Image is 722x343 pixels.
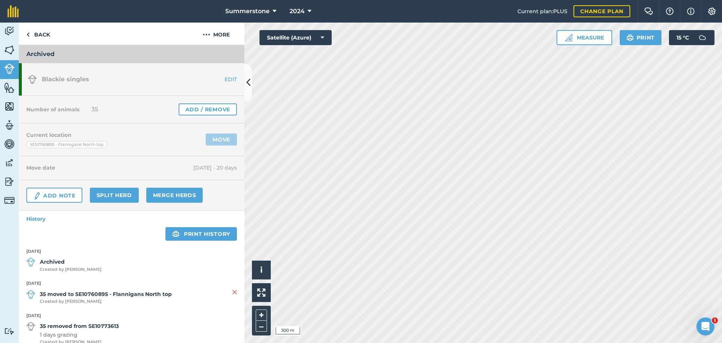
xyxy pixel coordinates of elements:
[26,258,35,267] img: svg+xml;base64,PD94bWwgdmVyc2lvbj0iMS4wIiBlbmNvZGluZz0idXRmLTgiPz4KPCEtLSBHZW5lcmF0b3I6IEFkb2JlIE...
[256,310,267,321] button: +
[565,34,572,41] img: Ruler icon
[573,5,630,17] a: Change plan
[4,64,15,74] img: svg+xml;base64,PD94bWwgdmVyc2lvbj0iMS4wIiBlbmNvZGluZz0idXRmLTgiPz4KPCEtLSBHZW5lcmF0b3I6IEFkb2JlIE...
[4,44,15,56] img: svg+xml;base64,PHN2ZyB4bWxucz0iaHR0cDovL3d3dy53My5vcmcvMjAwMC9zdmciIHdpZHRoPSI1NiIgaGVpZ2h0PSI2MC...
[179,103,237,115] a: Add / Remove
[256,321,267,332] button: –
[19,23,58,45] a: Back
[557,30,612,45] button: Measure
[4,120,15,131] img: svg+xml;base64,PD94bWwgdmVyc2lvbj0iMS4wIiBlbmNvZGluZz0idXRmLTgiPz4KPCEtLSBHZW5lcmF0b3I6IEFkb2JlIE...
[26,141,107,149] div: SE10760895 - Flannigans North top
[26,30,30,39] img: svg+xml;base64,PHN2ZyB4bWxucz0iaHR0cDovL3d3dy53My5vcmcvMjAwMC9zdmciIHdpZHRoPSI5IiBoZWlnaHQ9IjI0Ii...
[26,248,237,255] strong: [DATE]
[8,5,19,17] img: fieldmargin Logo
[696,317,714,335] iframe: Intercom live chat
[257,288,265,297] img: Four arrows, one pointing top left, one top right, one bottom right and the last bottom left
[290,7,305,16] span: 2024
[197,76,244,83] a: EDIT
[4,195,15,206] img: svg+xml;base64,PD94bWwgdmVyc2lvbj0iMS4wIiBlbmNvZGluZz0idXRmLTgiPz4KPCEtLSBHZW5lcmF0b3I6IEFkb2JlIE...
[26,280,237,287] strong: [DATE]
[712,317,718,323] span: 1
[26,164,193,172] h4: Move date
[206,134,237,146] a: Move
[146,188,203,203] a: Merge Herds
[28,75,37,84] img: svg+xml;base64,PD94bWwgdmVyc2lvbj0iMS4wIiBlbmNvZGluZz0idXRmLTgiPz4KPCEtLSBHZW5lcmF0b3I6IEFkb2JlIE...
[26,131,71,139] h4: Current location
[90,188,139,203] a: Split herd
[4,176,15,187] img: svg+xml;base64,PD94bWwgdmVyc2lvbj0iMS4wIiBlbmNvZGluZz0idXRmLTgiPz4KPCEtLSBHZW5lcmF0b3I6IEFkb2JlIE...
[4,26,15,37] img: svg+xml;base64,PD94bWwgdmVyc2lvbj0iMS4wIiBlbmNvZGluZz0idXRmLTgiPz4KPCEtLSBHZW5lcmF0b3I6IEFkb2JlIE...
[4,82,15,93] img: svg+xml;base64,PHN2ZyB4bWxucz0iaHR0cDovL3d3dy53My5vcmcvMjAwMC9zdmciIHdpZHRoPSI1NiIgaGVpZ2h0PSI2MC...
[91,105,98,114] span: 35
[665,8,674,15] img: A question mark icon
[626,33,634,42] img: svg+xml;base64,PHN2ZyB4bWxucz0iaHR0cDovL3d3dy53My5vcmcvMjAwMC9zdmciIHdpZHRoPSIxOSIgaGVpZ2h0PSIyNC...
[40,258,102,266] strong: Archived
[40,298,172,305] span: Created by [PERSON_NAME]
[687,7,695,16] img: svg+xml;base64,PHN2ZyB4bWxucz0iaHR0cDovL3d3dy53My5vcmcvMjAwMC9zdmciIHdpZHRoPSIxNyIgaGVpZ2h0PSIxNy...
[188,23,244,45] button: More
[26,322,35,331] img: svg+xml;base64,PD94bWwgdmVyc2lvbj0iMS4wIiBlbmNvZGluZz0idXRmLTgiPz4KPCEtLSBHZW5lcmF0b3I6IEFkb2JlIE...
[42,76,89,83] span: Blackie singles
[232,288,237,297] img: svg+xml;base64,PHN2ZyB4bWxucz0iaHR0cDovL3d3dy53My5vcmcvMjAwMC9zdmciIHdpZHRoPSIyMiIgaGVpZ2h0PSIzMC...
[260,265,262,275] span: i
[193,164,237,172] span: [DATE] - 20 days
[26,105,79,114] h4: Number of animals
[517,7,567,15] span: Current plan : PLUS
[676,30,689,45] span: 15 ° C
[172,229,179,238] img: svg+xml;base64,PHN2ZyB4bWxucz0iaHR0cDovL3d3dy53My5vcmcvMjAwMC9zdmciIHdpZHRoPSIxOSIgaGVpZ2h0PSIyNC...
[40,290,172,298] strong: 35 moved to SE10760895 - Flannigans North top
[4,157,15,168] img: svg+xml;base64,PD94bWwgdmVyc2lvbj0iMS4wIiBlbmNvZGluZz0idXRmLTgiPz4KPCEtLSBHZW5lcmF0b3I6IEFkb2JlIE...
[40,331,119,339] span: 1 days grazing
[4,138,15,150] img: svg+xml;base64,PD94bWwgdmVyc2lvbj0iMS4wIiBlbmNvZGluZz0idXRmLTgiPz4KPCEtLSBHZW5lcmF0b3I6IEFkb2JlIE...
[259,30,332,45] button: Satellite (Azure)
[203,30,210,39] img: svg+xml;base64,PHN2ZyB4bWxucz0iaHR0cDovL3d3dy53My5vcmcvMjAwMC9zdmciIHdpZHRoPSIyMCIgaGVpZ2h0PSIyNC...
[40,322,119,330] strong: 35 removed from SE10773613
[165,227,237,241] a: Print history
[33,191,41,200] img: svg+xml;base64,PD94bWwgdmVyc2lvbj0iMS4wIiBlbmNvZGluZz0idXRmLTgiPz4KPCEtLSBHZW5lcmF0b3I6IEFkb2JlIE...
[4,328,15,335] img: svg+xml;base64,PD94bWwgdmVyc2lvbj0iMS4wIiBlbmNvZGluZz0idXRmLTgiPz4KPCEtLSBHZW5lcmF0b3I6IEFkb2JlIE...
[669,30,714,45] button: 15 °C
[707,8,716,15] img: A cog icon
[19,45,244,63] h3: Archived
[225,7,270,16] span: Summerstone
[252,261,271,279] button: i
[26,188,82,203] a: Add Note
[695,30,710,45] img: svg+xml;base64,PD94bWwgdmVyc2lvbj0iMS4wIiBlbmNvZGluZz0idXRmLTgiPz4KPCEtLSBHZW5lcmF0b3I6IEFkb2JlIE...
[26,290,35,299] img: svg+xml;base64,PD94bWwgdmVyc2lvbj0iMS4wIiBlbmNvZGluZz0idXRmLTgiPz4KPCEtLSBHZW5lcmF0b3I6IEFkb2JlIE...
[40,266,102,273] span: Created by [PERSON_NAME]
[4,101,15,112] img: svg+xml;base64,PHN2ZyB4bWxucz0iaHR0cDovL3d3dy53My5vcmcvMjAwMC9zdmciIHdpZHRoPSI1NiIgaGVpZ2h0PSI2MC...
[26,313,237,319] strong: [DATE]
[620,30,662,45] button: Print
[644,8,653,15] img: Two speech bubbles overlapping with the left bubble in the forefront
[19,211,244,227] a: History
